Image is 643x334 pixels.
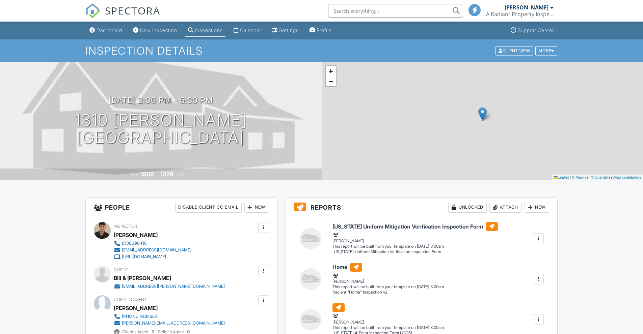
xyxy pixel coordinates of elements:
div: [PERSON_NAME] [505,4,548,11]
div: [PERSON_NAME] [332,313,444,325]
span: Inspector [114,224,137,229]
a: Support Center [508,24,557,37]
div: Attach [489,202,522,213]
span: + [328,67,333,75]
span: − [328,77,333,85]
span: SPECTORA [105,3,160,18]
a: [PERSON_NAME][EMAIL_ADDRESS][DOMAIN_NAME] [114,320,225,327]
div: [PERSON_NAME][EMAIL_ADDRESS][DOMAIN_NAME] [122,321,225,326]
a: [EMAIL_ADDRESS][DOMAIN_NAME] [114,247,191,253]
a: 8138398416 [114,240,191,247]
div: New Inspection [140,27,177,33]
a: © MapTiler [572,175,590,179]
div: [PERSON_NAME] [332,272,444,284]
a: Settings [269,24,301,37]
a: Client View [495,48,535,53]
a: New Inspection [130,24,180,37]
div: More [535,46,557,55]
div: [PERSON_NAME] [114,303,158,313]
div: Radiant "Home" Inspection v2 [332,290,444,295]
a: Calendar [231,24,264,37]
div: New [525,202,549,213]
div: Client View [495,46,533,55]
a: Leaflet [554,175,569,179]
div: Calendar [240,27,261,33]
img: The Best Home Inspection Software - Spectora [85,3,100,18]
a: SPECTORA [85,9,160,23]
div: Dashboard [97,27,122,33]
span: Built [132,172,139,177]
h6: [US_STATE] Uniform Mitigation Verification Inspection Form [332,222,498,231]
a: Zoom in [326,66,336,76]
div: [EMAIL_ADDRESS][DOMAIN_NAME] [122,247,191,253]
h6: Home [332,263,444,272]
div: Settings [279,27,299,33]
div: New [244,202,269,213]
div: [URL][DOMAIN_NAME] [122,254,166,260]
span: sq. ft. [175,172,184,177]
div: This report will be built from your template on [DATE] 3:00am [332,284,444,290]
h3: People [86,198,277,217]
span: Client [114,267,128,272]
a: Inspections [185,24,225,37]
div: 8138398416 [122,241,147,246]
div: Inspections [195,27,223,33]
div: Disable Client CC Email [175,202,242,213]
a: Profile [307,24,334,37]
a: [URL][DOMAIN_NAME] [114,253,191,260]
div: [PHONE_NUMBER] [122,314,159,319]
span: | [570,175,571,179]
a: Zoom out [326,76,336,86]
div: [PERSON_NAME] [114,230,158,240]
div: Profile [317,27,332,33]
img: Marker [478,107,487,121]
div: 1329 [160,171,173,178]
a: [EMAIL_ADDRESS][PERSON_NAME][DOMAIN_NAME] [114,283,225,290]
h3: Reports [286,198,558,217]
div: A Radiant Property Inspection [486,11,554,18]
div: [EMAIL_ADDRESS][PERSON_NAME][DOMAIN_NAME] [122,284,225,289]
div: [US_STATE] Uniform Mitigation Verification Inspection Form [332,249,498,255]
div: [PERSON_NAME] [332,232,498,244]
div: 1958 [140,171,154,178]
a: Dashboard [87,24,125,37]
a: [PHONE_NUMBER] [114,313,225,320]
h3: [DATE] 2:00 pm - 5:30 pm [108,96,213,105]
h1: 1310 [PERSON_NAME] [GEOGRAPHIC_DATA] [75,111,247,147]
span: Client's Agent [114,297,147,302]
div: Unlocked [448,202,487,213]
a: © OpenStreetMap contributors [591,175,641,179]
div: Bill & [PERSON_NAME] [114,273,171,283]
div: Support Center [518,27,554,33]
div: This report will be built from your template on [DATE] 3:00am [332,325,444,330]
div: This report will be built from your template on [DATE] 3:00am [332,244,498,249]
h1: Inspection Details [85,45,558,57]
input: Search everything... [328,4,463,18]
